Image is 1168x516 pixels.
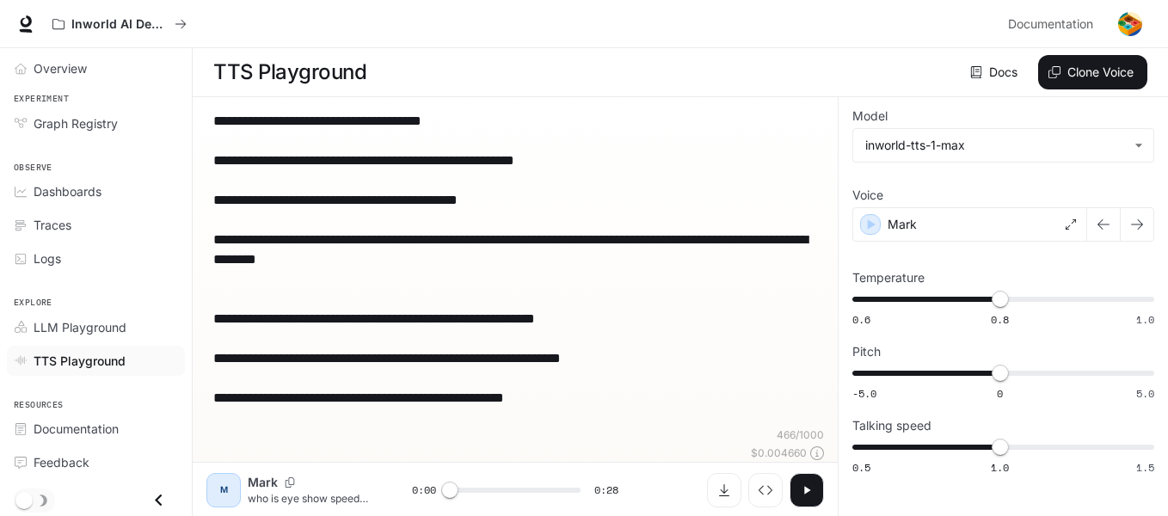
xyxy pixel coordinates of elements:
p: Temperature [852,272,925,284]
span: 0 [997,386,1003,401]
button: Copy Voice ID [278,477,302,488]
a: Feedback [7,447,185,477]
span: -5.0 [852,386,876,401]
div: inworld-tts-1-max [865,137,1126,154]
img: User avatar [1118,12,1142,36]
span: LLM Playground [34,318,126,336]
span: Dashboards [34,182,101,200]
span: TTS Playground [34,352,126,370]
a: Documentation [7,414,185,444]
p: Mark [248,474,278,491]
span: Traces [34,216,71,234]
span: 1.5 [1136,460,1154,475]
span: Dark mode toggle [15,490,33,509]
button: User avatar [1113,7,1147,41]
p: Talking speed [852,420,931,432]
a: Traces [7,210,185,240]
div: inworld-tts-1-max [853,129,1153,162]
p: Pitch [852,346,881,358]
button: All workspaces [45,7,194,41]
span: 1.0 [991,460,1009,475]
p: Inworld AI Demos [71,17,168,32]
div: M [210,476,237,504]
span: 5.0 [1136,386,1154,401]
a: LLM Playground [7,312,185,342]
span: Documentation [1008,14,1093,35]
span: 0.5 [852,460,870,475]
span: Logs [34,249,61,267]
span: 0:00 [412,482,436,499]
span: Overview [34,59,87,77]
span: Feedback [34,453,89,471]
a: Graph Registry [7,108,185,138]
p: who is eye show speeds first subscriber? you may think its his mom or his dad but its actually no... [248,491,371,506]
p: $ 0.004660 [751,445,807,460]
span: 0.6 [852,312,870,327]
p: 466 / 1000 [777,427,824,442]
a: Documentation [1001,7,1106,41]
button: Inspect [748,473,783,507]
span: 0.8 [991,312,1009,327]
h1: TTS Playground [213,55,366,89]
a: Logs [7,243,185,273]
a: Docs [967,55,1024,89]
span: Documentation [34,420,119,438]
span: 1.0 [1136,312,1154,327]
p: Mark [888,216,917,233]
p: Model [852,110,888,122]
span: 0:28 [594,482,618,499]
a: TTS Playground [7,346,185,376]
a: Overview [7,53,185,83]
a: Dashboards [7,176,185,206]
button: Clone Voice [1038,55,1147,89]
span: Graph Registry [34,114,118,132]
button: Download audio [707,473,741,507]
p: Voice [852,189,883,201]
